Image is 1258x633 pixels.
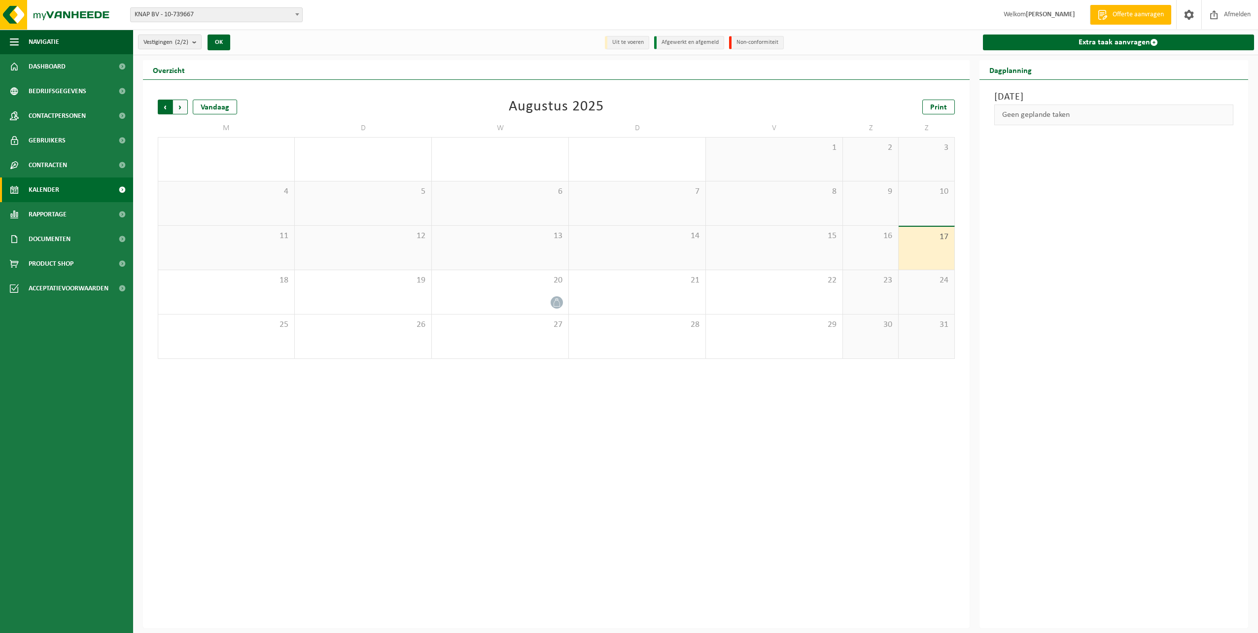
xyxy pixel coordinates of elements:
[130,7,303,22] span: KNAP BV - 10-739667
[29,104,86,128] span: Contactpersonen
[175,39,188,45] count: (2/2)
[138,35,202,49] button: Vestigingen(2/2)
[143,35,188,50] span: Vestigingen
[605,36,649,49] li: Uit te voeren
[300,186,426,197] span: 5
[574,186,700,197] span: 7
[1090,5,1171,25] a: Offerte aanvragen
[711,186,838,197] span: 8
[29,177,59,202] span: Kalender
[904,232,949,243] span: 17
[29,227,70,251] span: Documenten
[1026,11,1075,18] strong: [PERSON_NAME]
[711,231,838,242] span: 15
[899,119,954,137] td: Z
[193,100,237,114] div: Vandaag
[163,275,289,286] span: 18
[163,231,289,242] span: 11
[729,36,784,49] li: Non-conformiteit
[432,119,569,137] td: W
[29,79,86,104] span: Bedrijfsgegevens
[706,119,843,137] td: V
[300,275,426,286] span: 19
[979,60,1042,79] h2: Dagplanning
[437,319,563,330] span: 27
[904,142,949,153] span: 3
[158,100,173,114] span: Vorige
[437,275,563,286] span: 20
[930,104,947,111] span: Print
[29,276,108,301] span: Acceptatievoorwaarden
[574,275,700,286] span: 21
[994,90,1234,105] h3: [DATE]
[994,105,1234,125] div: Geen geplande taken
[437,186,563,197] span: 6
[163,186,289,197] span: 4
[509,100,604,114] div: Augustus 2025
[29,128,66,153] span: Gebruikers
[1110,10,1166,20] span: Offerte aanvragen
[163,319,289,330] span: 25
[569,119,706,137] td: D
[173,100,188,114] span: Volgende
[29,153,67,177] span: Contracten
[300,231,426,242] span: 12
[843,119,899,137] td: Z
[131,8,302,22] span: KNAP BV - 10-739667
[904,275,949,286] span: 24
[295,119,432,137] td: D
[654,36,724,49] li: Afgewerkt en afgemeld
[158,119,295,137] td: M
[437,231,563,242] span: 13
[848,186,893,197] span: 9
[904,319,949,330] span: 31
[848,142,893,153] span: 2
[922,100,955,114] a: Print
[143,60,195,79] h2: Overzicht
[711,275,838,286] span: 22
[29,202,67,227] span: Rapportage
[904,186,949,197] span: 10
[29,251,73,276] span: Product Shop
[574,231,700,242] span: 14
[29,54,66,79] span: Dashboard
[711,142,838,153] span: 1
[848,319,893,330] span: 30
[29,30,59,54] span: Navigatie
[983,35,1255,50] a: Extra taak aanvragen
[848,231,893,242] span: 16
[208,35,230,50] button: OK
[300,319,426,330] span: 26
[711,319,838,330] span: 29
[574,319,700,330] span: 28
[848,275,893,286] span: 23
